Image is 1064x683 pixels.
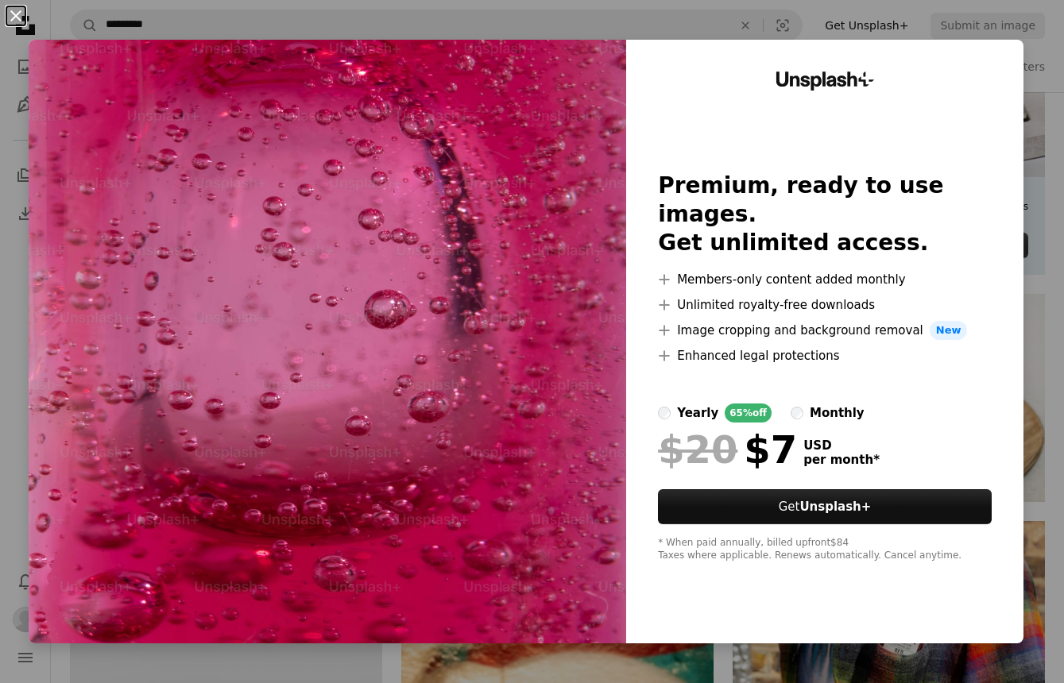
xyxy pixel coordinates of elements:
[658,295,992,314] li: Unlimited royalty-free downloads
[658,429,797,470] div: $7
[658,537,992,562] div: * When paid annually, billed upfront $84 Taxes where applicable. Renews automatically. Cancel any...
[803,453,880,467] span: per month *
[725,403,772,423] div: 65% off
[658,407,671,419] input: yearly65%off
[658,321,992,340] li: Image cropping and background removal
[658,172,992,257] h2: Premium, ready to use images. Get unlimited access.
[803,438,880,453] span: USD
[658,429,737,470] span: $20
[799,500,871,514] strong: Unsplash+
[658,270,992,289] li: Members-only content added monthly
[677,403,718,423] div: yearly
[930,321,968,340] span: New
[791,407,803,419] input: monthly
[810,403,865,423] div: monthly
[658,346,992,365] li: Enhanced legal protections
[658,489,992,524] a: GetUnsplash+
